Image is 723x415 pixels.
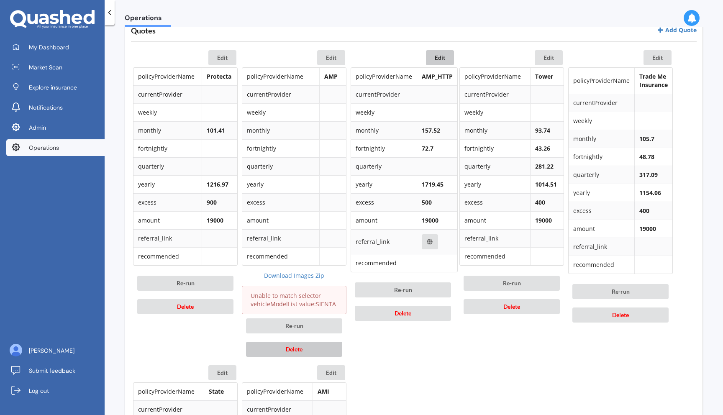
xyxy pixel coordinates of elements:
[639,225,656,233] b: 19000
[317,50,345,65] button: Edit
[10,344,22,356] img: ALV-UjU6YHOUIM1AGx_4vxbOkaOq-1eqc8a3URkVIJkc_iWYmQ98kTe7fc9QMVOBV43MoXmOPfWPN7JjnmUwLuIGKVePaQgPQ...
[422,216,438,224] b: 19000
[639,207,649,215] b: 400
[242,247,319,265] td: recommended
[351,68,417,85] td: policyProviderName
[242,272,346,280] a: Download Images Zip
[351,139,417,157] td: fortnightly
[207,180,228,188] b: 1216.97
[133,383,204,400] td: policyProviderName
[6,139,105,156] a: Operations
[572,284,669,299] button: Re-run
[355,306,451,321] button: Delete
[351,193,417,211] td: excess
[177,303,194,310] span: Delete
[6,39,105,56] a: My Dashboard
[464,299,560,314] button: Delete
[569,202,634,220] td: excess
[137,299,233,314] button: Delete
[351,103,417,121] td: weekly
[324,72,338,80] b: AMP
[460,85,530,103] td: currentProvider
[29,123,46,132] span: Admin
[318,387,329,395] b: AMI
[460,121,530,139] td: monthly
[422,144,433,152] b: 72.7
[395,310,411,317] span: Delete
[426,50,454,65] button: Edit
[242,139,319,157] td: fortnightly
[137,276,233,291] button: Re-run
[133,157,202,175] td: quarterly
[464,276,560,291] button: Re-run
[207,198,217,206] b: 900
[569,256,634,274] td: recommended
[460,229,530,247] td: referral_link
[535,216,552,224] b: 19000
[125,14,171,25] span: Operations
[460,139,530,157] td: fortnightly
[6,382,105,399] a: Log out
[351,121,417,139] td: monthly
[6,99,105,116] a: Notifications
[639,135,654,143] b: 105.7
[29,43,69,51] span: My Dashboard
[569,68,634,94] td: policyProviderName
[569,220,634,238] td: amount
[131,26,156,36] h3: Quotes
[133,247,202,265] td: recommended
[133,175,202,193] td: yearly
[644,50,672,65] button: Edit
[503,303,520,310] span: Delete
[29,346,74,355] span: [PERSON_NAME]
[29,387,49,395] span: Log out
[639,153,654,161] b: 48.78
[209,387,224,395] b: State
[242,383,313,400] td: policyProviderName
[460,157,530,175] td: quarterly
[133,229,202,247] td: referral_link
[29,366,75,375] span: Submit feedback
[460,247,530,265] td: recommended
[242,193,319,211] td: excess
[29,83,77,92] span: Explore insurance
[569,238,634,256] td: referral_link
[535,198,545,206] b: 400
[208,365,236,380] button: Edit
[207,72,231,80] b: Protecta
[242,103,319,121] td: weekly
[535,144,550,152] b: 43.26
[535,126,550,134] b: 93.74
[569,148,634,166] td: fortnightly
[422,126,440,134] b: 157.52
[460,211,530,229] td: amount
[351,211,417,229] td: amount
[535,180,557,188] b: 1014.51
[242,211,319,229] td: amount
[460,68,530,85] td: policyProviderName
[242,229,319,247] td: referral_link
[251,292,338,308] p: Unable to match selector vehicleModelList value:SIENTA
[29,103,63,112] span: Notifications
[569,112,634,130] td: weekly
[246,318,342,333] button: Re-run
[612,311,629,318] span: Delete
[207,216,223,224] b: 19000
[535,72,553,80] b: Tower
[639,189,661,197] b: 1154.06
[460,175,530,193] td: yearly
[351,175,417,193] td: yearly
[657,26,697,34] a: Add Quote
[133,211,202,229] td: amount
[569,166,634,184] td: quarterly
[29,63,62,72] span: Market Scan
[242,85,319,103] td: currentProvider
[242,68,319,85] td: policyProviderName
[422,72,453,80] b: AMP_HTTP
[460,103,530,121] td: weekly
[569,94,634,112] td: currentProvider
[351,254,417,272] td: recommended
[572,307,669,323] button: Delete
[208,50,236,65] button: Edit
[6,59,105,76] a: Market Scan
